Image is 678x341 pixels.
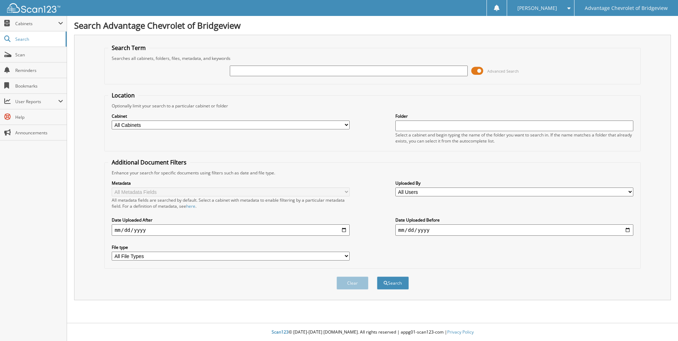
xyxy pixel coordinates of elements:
[15,114,63,120] span: Help
[15,130,63,136] span: Announcements
[15,36,62,42] span: Search
[108,55,637,61] div: Searches all cabinets, folders, files, metadata, and keywords
[15,83,63,89] span: Bookmarks
[74,19,671,31] h1: Search Advantage Chevrolet of Bridgeview
[7,3,60,13] img: scan123-logo-white.svg
[67,324,678,341] div: © [DATE]-[DATE] [DOMAIN_NAME]. All rights reserved | appg01-scan123-com |
[108,158,190,166] legend: Additional Document Filters
[585,6,668,10] span: Advantage Chevrolet of Bridgeview
[15,99,58,105] span: User Reports
[395,113,633,119] label: Folder
[112,197,350,209] div: All metadata fields are searched by default. Select a cabinet with metadata to enable filtering b...
[15,67,63,73] span: Reminders
[112,217,350,223] label: Date Uploaded After
[112,180,350,186] label: Metadata
[15,21,58,27] span: Cabinets
[15,52,63,58] span: Scan
[108,170,637,176] div: Enhance your search for specific documents using filters such as date and file type.
[395,224,633,236] input: end
[108,44,149,52] legend: Search Term
[112,244,350,250] label: File type
[395,132,633,144] div: Select a cabinet and begin typing the name of the folder you want to search in. If the name match...
[487,68,519,74] span: Advanced Search
[272,329,289,335] span: Scan123
[186,203,195,209] a: here
[108,103,637,109] div: Optionally limit your search to a particular cabinet or folder
[395,217,633,223] label: Date Uploaded Before
[447,329,474,335] a: Privacy Policy
[337,276,368,290] button: Clear
[112,224,350,236] input: start
[377,276,409,290] button: Search
[517,6,557,10] span: [PERSON_NAME]
[112,113,350,119] label: Cabinet
[395,180,633,186] label: Uploaded By
[108,91,138,99] legend: Location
